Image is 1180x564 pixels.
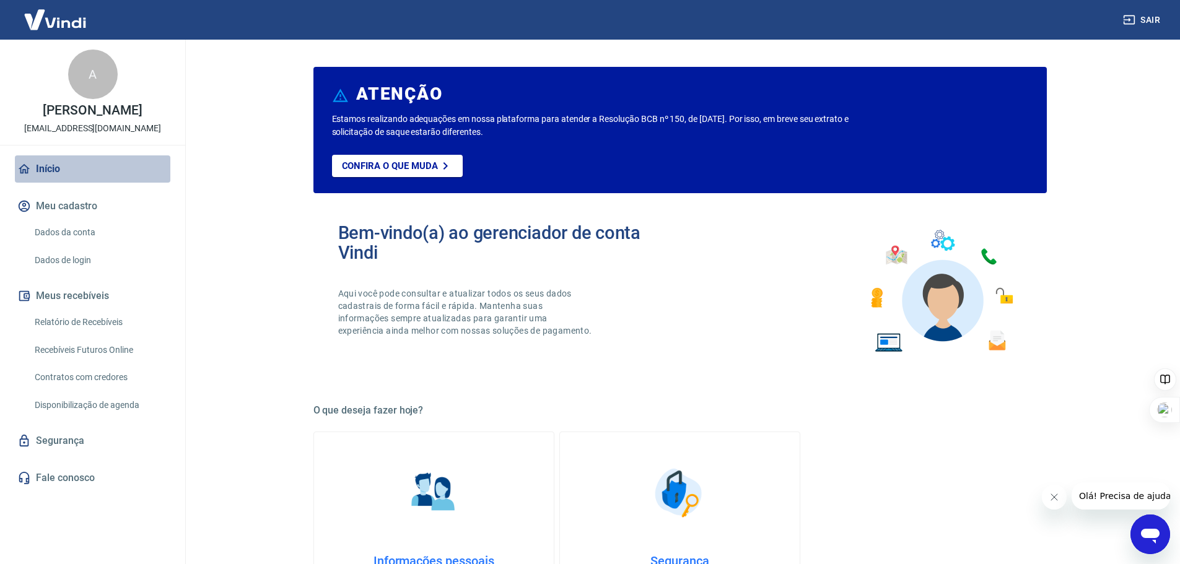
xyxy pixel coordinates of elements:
a: Dados da conta [30,220,170,245]
a: Confira o que muda [332,155,463,177]
p: Estamos realizando adequações em nossa plataforma para atender a Resolução BCB nº 150, de [DATE].... [332,113,889,139]
img: Imagem de um avatar masculino com diversos icones exemplificando as funcionalidades do gerenciado... [860,223,1022,360]
iframe: Botão para abrir a janela de mensagens [1130,514,1170,554]
a: Fale conosco [15,464,170,492]
p: [PERSON_NAME] [43,104,142,117]
a: Disponibilização de agenda [30,393,170,418]
img: Informações pessoais [403,462,465,524]
span: Olá! Precisa de ajuda? [7,9,104,19]
button: Meu cadastro [15,193,170,220]
p: [EMAIL_ADDRESS][DOMAIN_NAME] [24,122,161,135]
img: Segurança [649,462,710,524]
iframe: Fechar mensagem [1042,485,1067,510]
p: Confira o que muda [342,160,438,171]
h6: ATENÇÃO [356,88,442,100]
h2: Bem-vindo(a) ao gerenciador de conta Vindi [338,223,680,262]
a: Recebíveis Futuros Online [30,337,170,363]
p: Aqui você pode consultar e atualizar todos os seus dados cadastrais de forma fácil e rápida. Mant... [338,287,595,337]
button: Meus recebíveis [15,282,170,310]
a: Contratos com credores [30,365,170,390]
a: Dados de login [30,248,170,273]
a: Segurança [15,427,170,454]
div: A [68,50,118,99]
button: Sair [1121,9,1165,32]
img: Vindi [15,1,95,38]
iframe: Mensagem da empresa [1072,482,1170,510]
a: Relatório de Recebíveis [30,310,170,335]
a: Início [15,155,170,183]
h5: O que deseja fazer hoje? [313,404,1047,417]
